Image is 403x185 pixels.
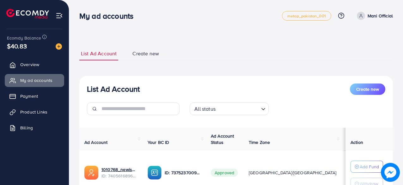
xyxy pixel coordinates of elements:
p: Mani Official [368,12,393,20]
span: [GEOGRAPHIC_DATA]/[GEOGRAPHIC_DATA] [249,170,337,176]
img: ic-ads-acc.e4c84228.svg [84,166,98,180]
span: List Ad Account [81,50,117,57]
button: Add Fund [351,161,383,173]
a: Payment [5,90,64,102]
p: Add Fund [360,163,379,170]
a: Billing [5,121,64,134]
img: image [56,43,62,50]
a: My ad accounts [5,74,64,87]
span: Time Zone [249,139,270,145]
span: $40.83 [7,41,27,51]
img: menu [56,12,63,19]
span: Create new [132,50,159,57]
img: image [381,163,400,182]
span: Ecomdy Balance [7,35,41,41]
span: Billing [20,125,33,131]
button: Create new [350,83,385,95]
input: Search for option [217,103,259,114]
span: Create new [356,86,379,92]
span: Action [351,139,363,145]
span: Ad Account [84,139,108,145]
span: Product Links [20,109,47,115]
img: ic-ba-acc.ded83a64.svg [148,166,162,180]
span: Approved [211,169,238,177]
span: ID: 7405616896047104017 [101,173,137,179]
span: metap_pakistan_001 [287,14,326,18]
span: Payment [20,93,38,99]
img: logo [6,9,49,19]
div: Search for option [190,102,269,115]
span: All status [193,104,217,114]
span: Your BC ID [148,139,169,145]
span: Ad Account Status [211,133,234,145]
h3: My ad accounts [79,11,138,21]
a: Product Links [5,106,64,118]
div: <span class='underline'>1010768_newishrat011_1724254562912</span></br>7405616896047104017 [101,166,137,179]
a: 1010768_newishrat011_1724254562912 [101,166,137,173]
h3: List Ad Account [87,84,140,94]
a: metap_pakistan_001 [282,11,331,21]
a: Mani Official [354,12,393,20]
span: Overview [20,61,39,68]
span: My ad accounts [20,77,52,83]
a: Overview [5,58,64,71]
p: ID: 7375237009410899984 [165,169,201,176]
